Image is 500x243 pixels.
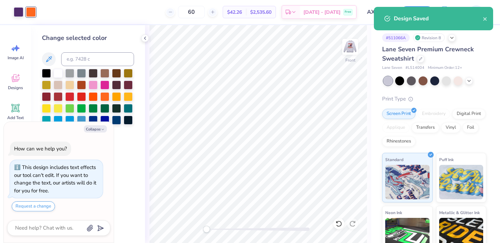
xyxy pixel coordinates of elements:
span: $2,535.60 [250,9,271,16]
input: Untitled Design [362,5,396,19]
span: $42.26 [227,9,242,16]
span: Designs [8,85,23,91]
span: Add Text [7,115,24,120]
div: Design Saved [394,14,483,23]
input: e.g. 7428 c [61,52,134,66]
a: NJ [459,5,486,19]
div: How can we help you? [14,145,67,152]
input: – – [178,6,205,18]
span: Metallic & Glitter Ink [439,209,480,216]
span: Free [345,10,351,14]
button: close [483,14,488,23]
button: Request a change [12,201,55,211]
span: Image AI [8,55,24,61]
button: Collapse [84,125,107,133]
img: Nick Johnson [469,5,483,19]
div: Accessibility label [203,226,210,233]
div: This design includes text effects our tool can't edit. If you want to change the text, our artist... [14,164,96,194]
span: [DATE] - [DATE] [303,9,341,16]
div: Change selected color [42,33,134,43]
span: Neon Ink [385,209,402,216]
